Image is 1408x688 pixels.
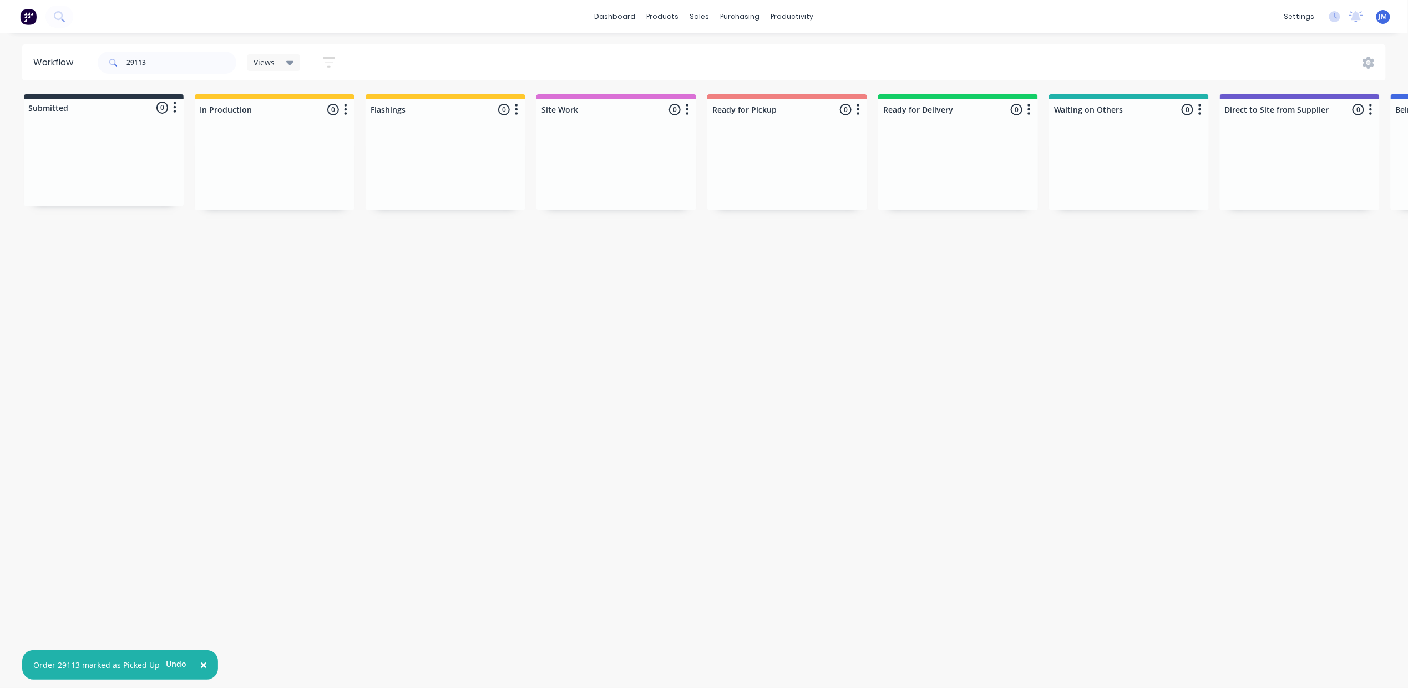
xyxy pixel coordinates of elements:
div: settings [1279,8,1320,25]
div: Workflow [33,56,79,69]
div: Order 29113 marked as Picked Up [33,659,160,671]
button: Undo [160,656,193,672]
input: Search for orders... [126,52,236,74]
span: × [200,657,207,672]
button: Close [189,652,218,679]
img: Factory [20,8,37,25]
div: productivity [766,8,819,25]
div: products [641,8,685,25]
span: JM [1379,12,1387,22]
span: Views [254,57,275,68]
div: sales [685,8,715,25]
div: purchasing [715,8,766,25]
a: dashboard [589,8,641,25]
